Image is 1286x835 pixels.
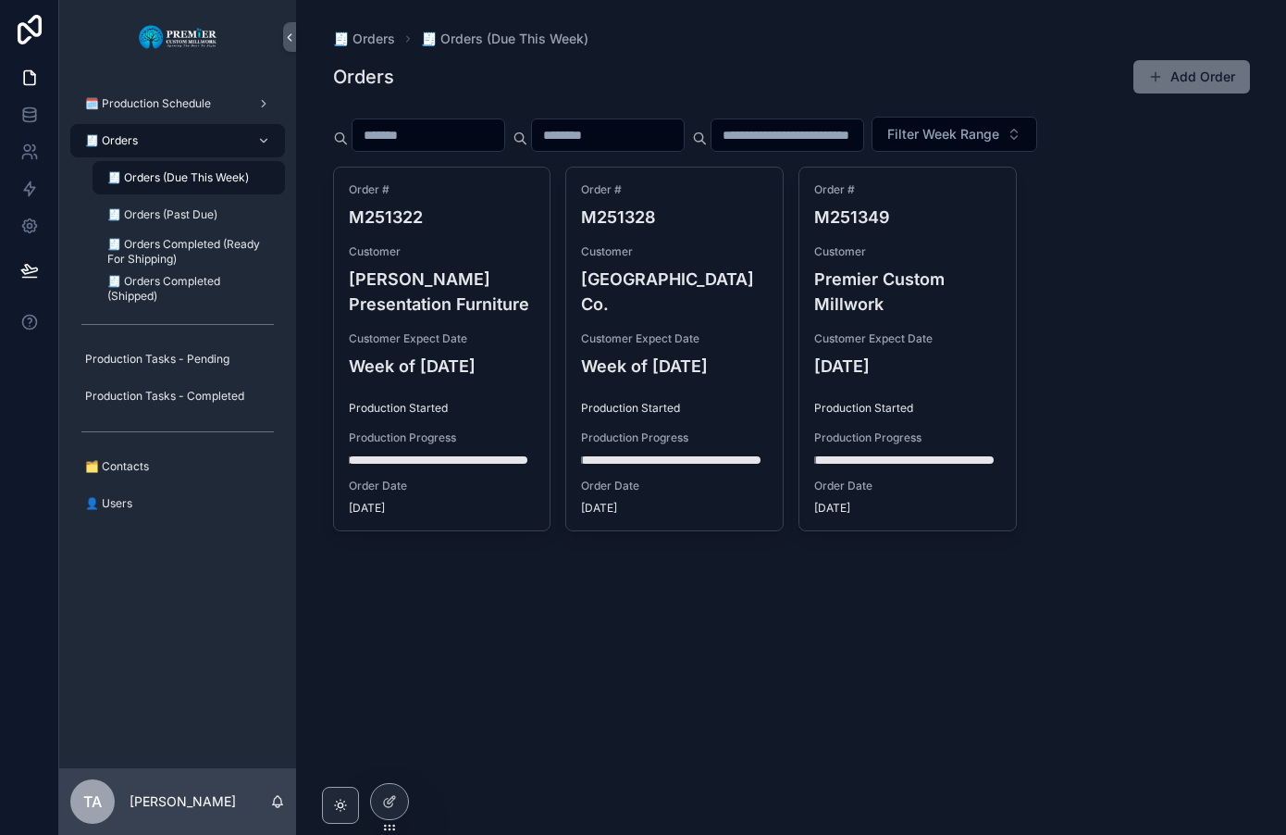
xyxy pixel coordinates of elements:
[85,352,229,367] span: Production Tasks - Pending
[581,182,768,197] span: Order #
[814,267,1001,317] h4: Premier Custom Millwork
[1133,60,1250,93] button: Add Order
[107,274,266,304] span: 🧾 Orders Completed (Shipped)
[85,133,138,148] span: 🧾 Orders
[138,22,218,52] img: App logo
[581,244,768,259] span: Customer
[581,479,768,493] span: Order Date
[349,501,536,516] span: [DATE]
[93,198,285,231] a: 🧾 Orders (Past Due)
[421,30,588,48] a: 🧾 Orders (Due This Week)
[814,182,1001,197] span: Order #
[85,459,149,474] span: 🗂️ Contacts
[107,207,217,222] span: 🧾 Orders (Past Due)
[83,791,102,813] span: TA
[581,430,768,445] span: Production Progress
[349,430,536,445] span: Production Progress
[349,267,536,317] h4: [PERSON_NAME] Presentation Furniture
[107,170,249,185] span: 🧾 Orders (Due This Week)
[70,450,285,483] a: 🗂️ Contacts
[93,161,285,194] a: 🧾 Orders (Due This Week)
[349,205,536,230] h4: M251322
[349,479,536,493] span: Order Date
[85,496,132,511] span: 👤 Users
[887,125,999,143] span: Filter Week Range
[349,182,536,197] span: Order #
[814,430,1001,445] span: Production Progress
[349,244,536,259] span: Customer
[581,354,768,379] h4: Week of [DATE]
[130,792,236,811] p: [PERSON_NAME]
[814,401,1001,416] span: Production Started
[70,487,285,520] a: 👤 Users
[85,389,244,404] span: Production Tasks - Completed
[581,267,768,317] h4: [GEOGRAPHIC_DATA] Co.
[814,479,1001,493] span: Order Date
[333,64,394,90] h1: Orders
[814,501,1001,516] span: [DATE]
[85,96,211,111] span: 🗓️ Production Schedule
[581,331,768,346] span: Customer Expect Date
[581,501,768,516] span: [DATE]
[93,272,285,305] a: 🧾 Orders Completed (Shipped)
[349,331,536,346] span: Customer Expect Date
[70,124,285,157] a: 🧾 Orders
[565,167,784,531] a: Order #M251328Customer[GEOGRAPHIC_DATA] Co.Customer Expect DateWeek of [DATE]Production StartedPr...
[333,30,395,48] a: 🧾 Orders
[59,74,296,544] div: scrollable content
[872,117,1037,152] button: Select Button
[70,343,285,376] a: Production Tasks - Pending
[93,235,285,268] a: 🧾 Orders Completed (Ready For Shipping)
[814,244,1001,259] span: Customer
[814,205,1001,230] h4: M251349
[814,331,1001,346] span: Customer Expect Date
[581,205,768,230] h4: M251328
[70,87,285,120] a: 🗓️ Production Schedule
[333,167,551,531] a: Order #M251322Customer[PERSON_NAME] Presentation FurnitureCustomer Expect DateWeek of [DATE]Produ...
[107,237,266,267] span: 🧾 Orders Completed (Ready For Shipping)
[581,401,768,416] span: Production Started
[349,401,536,416] span: Production Started
[349,354,536,379] h4: Week of [DATE]
[70,380,285,413] a: Production Tasks - Completed
[798,167,1017,531] a: Order #M251349CustomerPremier Custom MillworkCustomer Expect Date[DATE]Production StartedProducti...
[814,354,1001,379] h4: [DATE]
